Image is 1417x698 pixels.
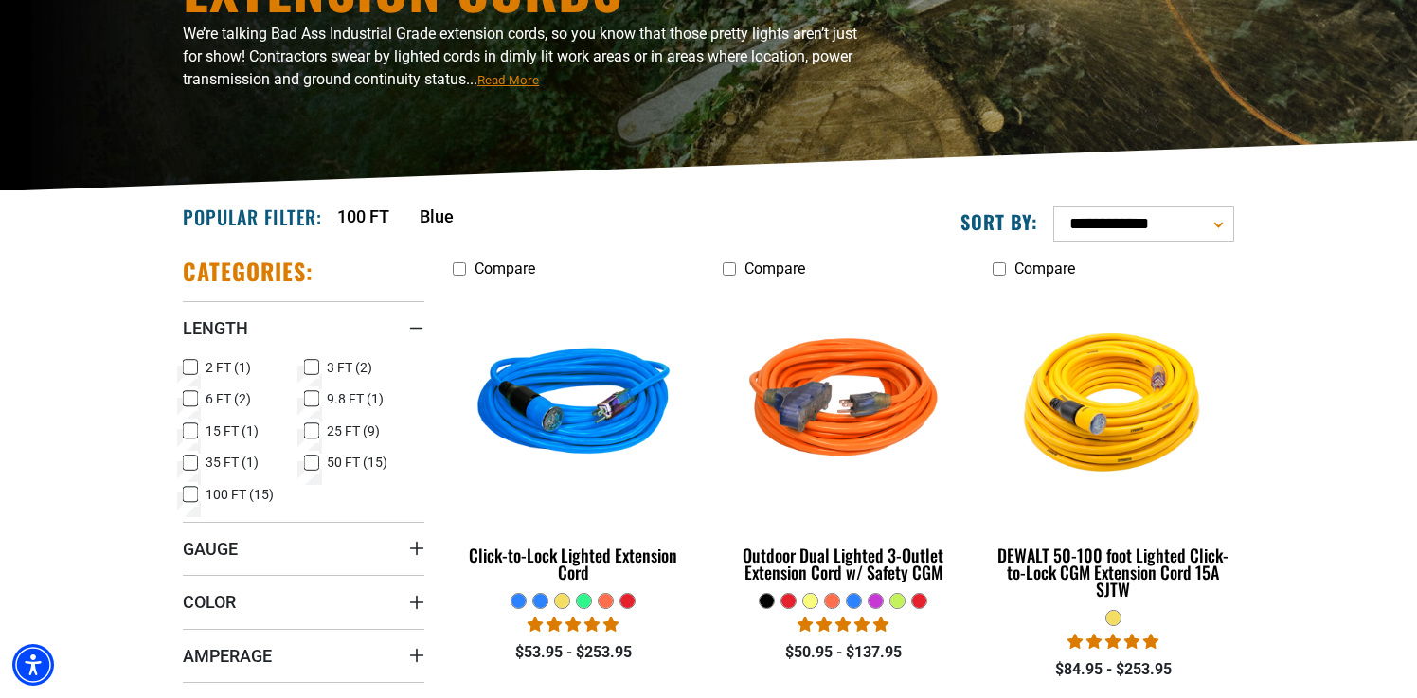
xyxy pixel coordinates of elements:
span: 4.84 stars [1067,633,1158,651]
a: 100 FT [337,204,389,229]
a: orange Outdoor Dual Lighted 3-Outlet Extension Cord w/ Safety CGM [723,287,964,592]
img: orange [724,296,962,514]
span: Length [183,317,248,339]
span: 15 FT (1) [206,424,259,438]
span: Read More [477,73,539,87]
summary: Amperage [183,629,424,682]
summary: Length [183,301,424,354]
span: 3 FT (2) [327,361,372,374]
a: DEWALT 50-100 foot Lighted Click-to-Lock CGM Extension Cord 15A SJTW [993,287,1234,609]
summary: Color [183,575,424,628]
span: Color [183,591,236,613]
a: blue Click-to-Lock Lighted Extension Cord [453,287,694,592]
label: Sort by: [960,209,1038,234]
span: Compare [744,260,805,277]
summary: Gauge [183,522,424,575]
div: Accessibility Menu [12,644,54,686]
span: 100 FT (15) [206,488,274,501]
h2: Popular Filter: [183,205,322,229]
p: We’re talking Bad Ass Industrial Grade extension cords, so you know that those pretty lights aren... [183,23,874,91]
span: 35 FT (1) [206,456,259,469]
span: Compare [475,260,535,277]
div: $53.95 - $253.95 [453,641,694,664]
span: Compare [1014,260,1075,277]
span: 6 FT (2) [206,392,251,405]
span: Gauge [183,538,238,560]
div: $50.95 - $137.95 [723,641,964,664]
div: Click-to-Lock Lighted Extension Cord [453,546,694,581]
h2: Categories: [183,257,314,286]
span: 4.87 stars [528,616,619,634]
span: Amperage [183,645,272,667]
div: Outdoor Dual Lighted 3-Outlet Extension Cord w/ Safety CGM [723,546,964,581]
span: 25 FT (9) [327,424,380,438]
span: 9.8 FT (1) [327,392,384,405]
span: 50 FT (15) [327,456,387,469]
span: 4.80 stars [798,616,888,634]
span: 2 FT (1) [206,361,251,374]
a: Blue [420,204,454,229]
img: blue [455,296,693,514]
div: $84.95 - $253.95 [993,658,1234,681]
div: DEWALT 50-100 foot Lighted Click-to-Lock CGM Extension Cord 15A SJTW [993,546,1234,598]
